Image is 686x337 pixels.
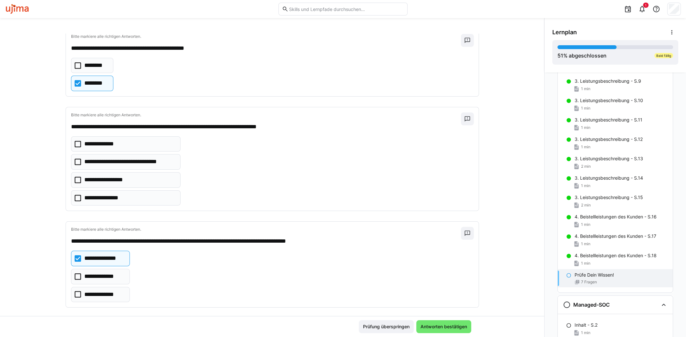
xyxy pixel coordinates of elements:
[557,52,607,59] div: % abgeschlossen
[581,241,590,247] span: 1 min
[575,194,643,201] p: 3. Leistungsbeschreibung - S.15
[575,78,641,84] p: 3. Leistungsbeschreibung - S.9
[575,233,656,239] p: 4. Beistellleistungen des Kunden - S.17
[288,6,404,12] input: Skills und Lernpfade durchsuchen…
[420,323,468,330] span: Antworten bestätigen
[581,86,590,91] span: 1 min
[575,214,657,220] p: 4. Beistellleistungen des Kunden - S.16
[575,97,643,104] p: 3. Leistungsbeschreibung - S.10
[645,3,647,7] span: 1
[575,136,643,142] p: 3. Leistungsbeschreibung - S.12
[575,117,642,123] p: 3. Leistungsbeschreibung - S.11
[581,222,590,227] span: 1 min
[575,252,657,259] p: 4. Beistellleistungen des Kunden - S.18
[581,330,590,335] span: 1 min
[575,272,614,278] p: Prüfe Dein Wissen!
[581,144,590,150] span: 1 min
[575,155,643,162] p: 3. Leistungsbeschreibung - S.13
[416,320,471,333] button: Antworten bestätigen
[71,227,461,232] p: Bitte markiere alle richtigen Antworten.
[581,125,590,130] span: 1 min
[581,183,590,188] span: 1 min
[581,164,591,169] span: 2 min
[557,52,563,59] span: 51
[581,279,597,285] span: 7 Fragen
[71,112,461,118] p: Bitte markiere alle richtigen Antworten.
[71,34,461,39] p: Bitte markiere alle richtigen Antworten.
[552,29,577,36] span: Lernplan
[581,261,590,266] span: 1 min
[581,106,590,111] span: 1 min
[359,320,414,333] button: Prüfung überspringen
[575,322,598,328] p: Inhalt - S.2
[654,53,673,58] div: Bald fällig
[573,301,610,308] h3: Managed-SOC
[575,175,643,181] p: 3. Leistungsbeschreibung - S.14
[581,203,591,208] span: 2 min
[362,323,411,330] span: Prüfung überspringen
